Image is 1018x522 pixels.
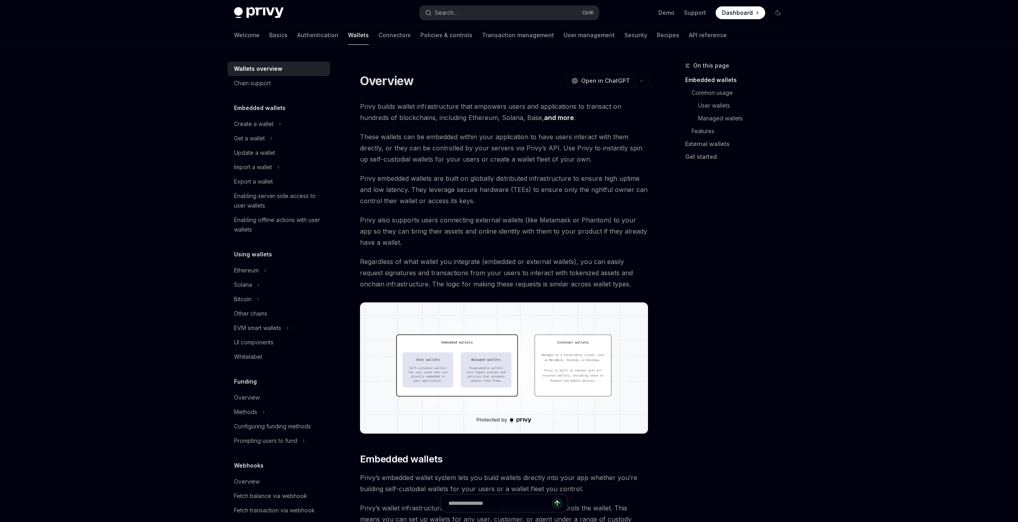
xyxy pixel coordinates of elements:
div: Enabling offline actions with user wallets [234,215,325,234]
div: Methods [234,407,257,417]
a: Update a wallet [228,146,330,160]
button: Open in ChatGPT [566,74,635,88]
div: EVM smart wallets [234,323,281,333]
span: Ctrl K [582,10,594,16]
a: Managed wallets [698,112,791,125]
a: Enabling server-side access to user wallets [228,189,330,213]
div: Other chains [234,309,267,318]
a: Features [692,125,791,138]
a: Other chains [228,306,330,321]
span: Privy builds wallet infrastructure that empowers users and applications to transact on hundreds o... [360,101,648,123]
span: Open in ChatGPT [581,77,630,85]
h5: Embedded wallets [234,103,286,113]
div: Chain support [234,78,271,88]
a: Security [624,26,647,45]
button: Toggle dark mode [772,6,784,19]
a: User management [564,26,615,45]
a: Support [684,9,706,17]
a: Policies & controls [420,26,472,45]
a: Wallets overview [228,62,330,76]
a: Fetch balance via webhook [228,489,330,503]
h5: Webhooks [234,461,264,470]
div: Whitelabel [234,352,262,362]
span: Privy also supports users connecting external wallets (like Metamask or Phantom) to your app so t... [360,214,648,248]
a: and more [544,114,574,122]
div: Fetch transaction via webhook [234,506,315,515]
a: Whitelabel [228,350,330,364]
a: External wallets [685,138,791,150]
a: Welcome [234,26,260,45]
img: dark logo [234,7,284,18]
div: Overview [234,393,260,402]
span: Regardless of what wallet you integrate (embedded or external wallets), you can easily request si... [360,256,648,290]
div: Get a wallet [234,134,265,143]
div: Prompting users to fund [234,436,297,446]
span: Dashboard [722,9,753,17]
a: Export a wallet [228,174,330,189]
span: These wallets can be embedded within your application to have users interact with them directly, ... [360,131,648,165]
div: Fetch balance via webhook [234,491,307,501]
span: Privy embedded wallets are built on globally distributed infrastructure to ensure high uptime and... [360,173,648,206]
a: UI components [228,335,330,350]
div: Search... [435,8,457,18]
span: Embedded wallets [360,453,442,466]
a: User wallets [698,99,791,112]
a: Demo [658,9,674,17]
a: Wallets [348,26,369,45]
div: Import a wallet [234,162,272,172]
a: Authentication [297,26,338,45]
div: Enabling server-side access to user wallets [234,191,325,210]
a: Recipes [657,26,679,45]
a: Connectors [378,26,411,45]
div: Bitcoin [234,294,252,304]
div: Update a wallet [234,148,275,158]
span: On this page [693,61,729,70]
h1: Overview [360,74,414,88]
div: Overview [234,477,260,486]
h5: Using wallets [234,250,272,259]
button: Search...CtrlK [420,6,599,20]
div: Ethereum [234,266,259,275]
a: Basics [269,26,288,45]
a: Chain support [228,76,330,90]
div: Create a wallet [234,119,274,129]
div: Export a wallet [234,177,273,186]
span: Privy’s embedded wallet system lets you build wallets directly into your app whether you’re build... [360,472,648,494]
a: API reference [689,26,727,45]
div: Configuring funding methods [234,422,311,431]
div: UI components [234,338,274,347]
h5: Funding [234,377,257,386]
button: Send message [552,498,563,509]
a: Enabling offline actions with user wallets [228,213,330,237]
a: Overview [228,390,330,405]
a: Transaction management [482,26,554,45]
a: Common usage [692,86,791,99]
a: Get started [685,150,791,163]
a: Overview [228,474,330,489]
a: Dashboard [716,6,765,19]
img: images/walletoverview.png [360,302,648,434]
div: Solana [234,280,252,290]
a: Fetch transaction via webhook [228,503,330,518]
a: Embedded wallets [685,74,791,86]
a: Configuring funding methods [228,419,330,434]
div: Wallets overview [234,64,282,74]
